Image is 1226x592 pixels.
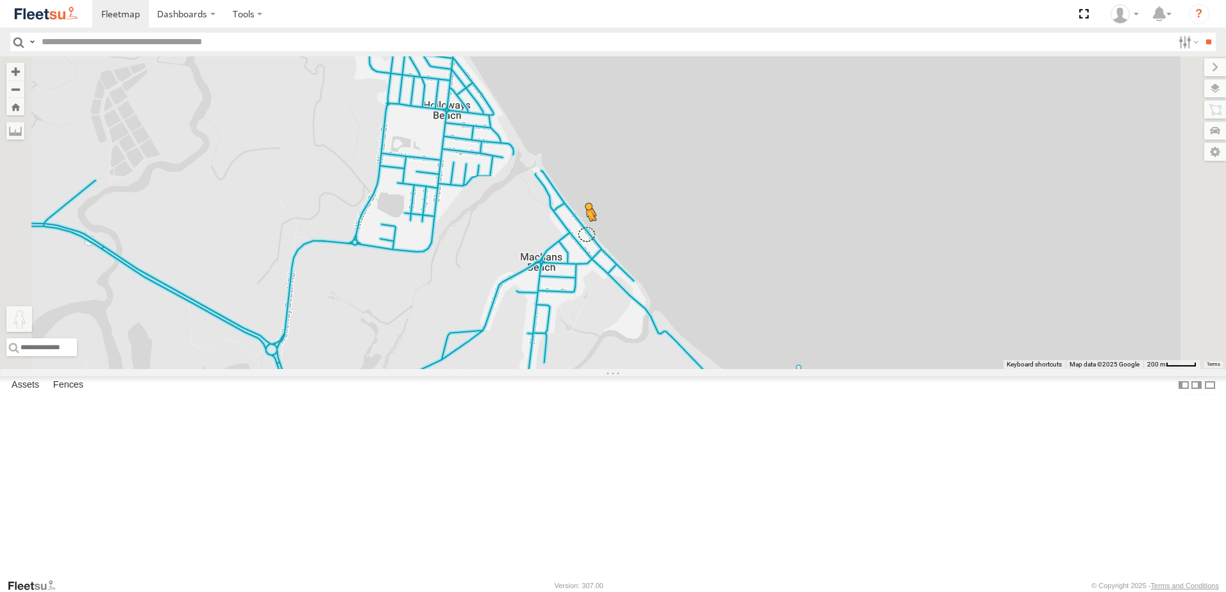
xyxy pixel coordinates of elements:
label: Assets [5,376,46,394]
img: fleetsu-logo-horizontal.svg [13,5,80,22]
i: ? [1189,4,1209,24]
a: Terms and Conditions [1151,582,1219,589]
span: Map data ©2025 Google [1070,361,1139,368]
button: Keyboard shortcuts [1007,360,1062,369]
label: Fences [47,376,90,394]
label: Hide Summary Table [1204,376,1216,395]
div: Version: 307.00 [555,582,603,589]
label: Dock Summary Table to the Left [1177,376,1190,395]
label: Search Query [27,33,37,51]
label: Measure [6,122,24,140]
button: Zoom out [6,80,24,98]
a: Visit our Website [7,579,66,592]
label: Search Filter Options [1173,33,1201,51]
button: Zoom Home [6,98,24,115]
div: © Copyright 2025 - [1091,582,1219,589]
button: Zoom in [6,63,24,80]
button: Map Scale: 200 m per 44 pixels [1143,360,1200,369]
label: Dock Summary Table to the Right [1190,376,1203,395]
a: Terms (opens in new tab) [1207,362,1220,367]
label: Map Settings [1204,143,1226,161]
button: Drag Pegman onto the map to open Street View [6,306,32,332]
div: Oliver Lees [1106,4,1143,24]
span: 200 m [1147,361,1166,368]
